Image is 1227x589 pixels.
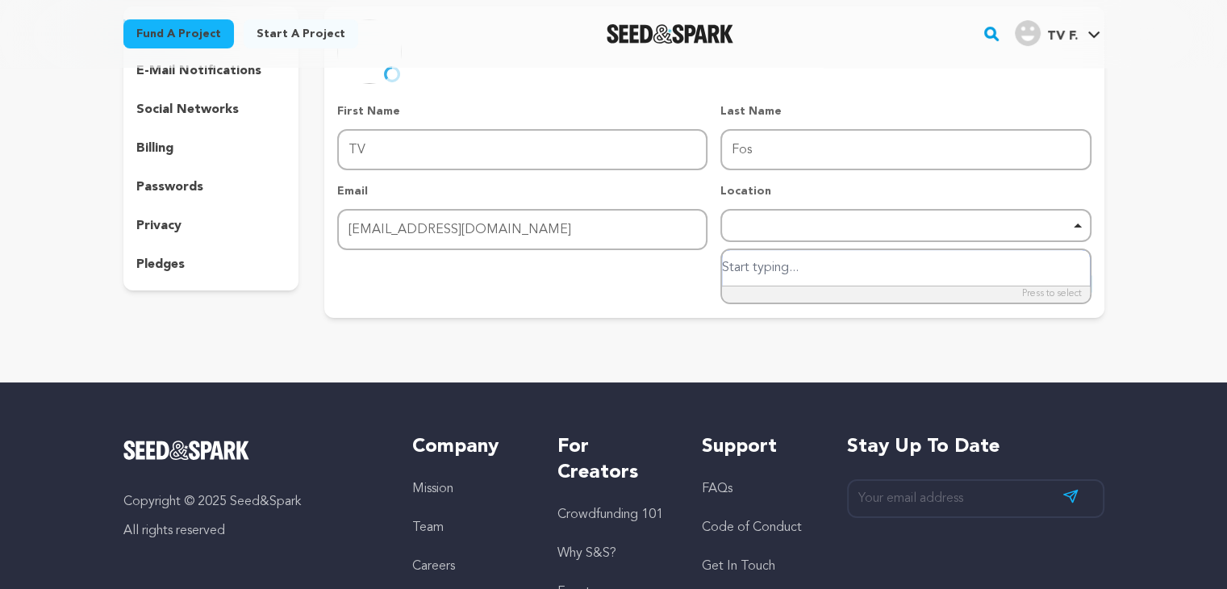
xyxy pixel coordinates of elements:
[720,129,1091,170] input: Last Name
[1015,20,1078,46] div: TV F.'s Profile
[136,255,185,274] p: pledges
[123,19,234,48] a: Fund a project
[720,103,1091,119] p: Last Name
[607,24,733,44] a: Seed&Spark Homepage
[412,482,453,495] a: Mission
[557,547,616,560] a: Why S&S?
[412,560,455,573] a: Careers
[1012,17,1104,46] a: TV F.'s Profile
[702,434,814,460] h5: Support
[1047,30,1078,43] span: TV F.
[136,61,261,81] p: e-mail notifications
[123,252,299,278] button: pledges
[412,434,524,460] h5: Company
[557,508,663,521] a: Crowdfunding 101
[702,521,802,534] a: Code of Conduct
[123,58,299,84] button: e-mail notifications
[847,434,1104,460] h5: Stay up to date
[123,97,299,123] button: social networks
[337,129,707,170] input: First Name
[720,183,1091,199] p: Location
[136,216,182,236] p: privacy
[123,441,250,460] img: Seed&Spark Logo
[123,136,299,161] button: billing
[607,24,733,44] img: Seed&Spark Logo Dark Mode
[244,19,358,48] a: Start a project
[337,103,707,119] p: First Name
[702,482,732,495] a: FAQs
[847,479,1104,519] input: Your email address
[123,441,381,460] a: Seed&Spark Homepage
[123,213,299,239] button: privacy
[136,178,203,197] p: passwords
[337,183,707,199] p: Email
[123,492,381,512] p: Copyright © 2025 Seed&Spark
[123,521,381,541] p: All rights reserved
[136,100,239,119] p: social networks
[337,209,707,250] input: Email
[412,521,444,534] a: Team
[702,560,775,573] a: Get In Touch
[1015,20,1041,46] img: user.png
[123,174,299,200] button: passwords
[1012,17,1104,51] span: TV F.'s Profile
[557,434,670,486] h5: For Creators
[136,139,173,158] p: billing
[722,250,1089,286] input: Start typing...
